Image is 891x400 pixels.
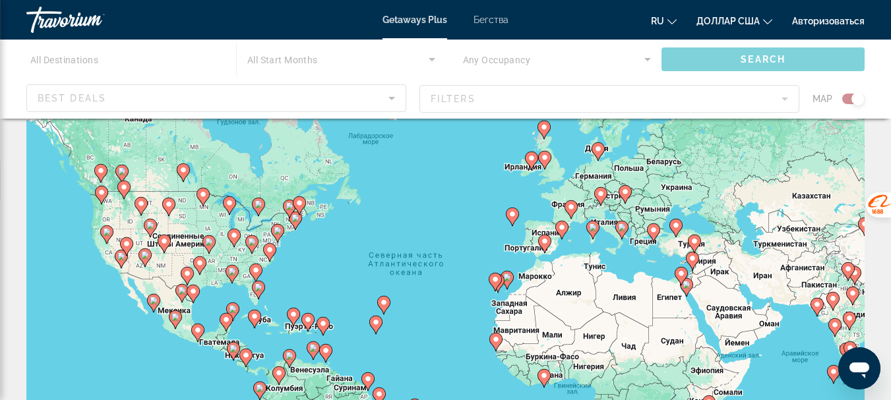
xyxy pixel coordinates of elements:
[26,3,158,37] a: Травориум
[383,14,447,25] a: Getaways Plus
[651,16,664,26] font: ru
[792,16,865,26] a: Авторизоваться
[474,14,508,25] a: Бегства
[696,16,760,26] font: доллар США
[651,11,677,30] button: Изменить язык
[838,347,880,389] iframe: Кнопка запуска окна обмена сообщениями
[696,11,772,30] button: Изменить валюту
